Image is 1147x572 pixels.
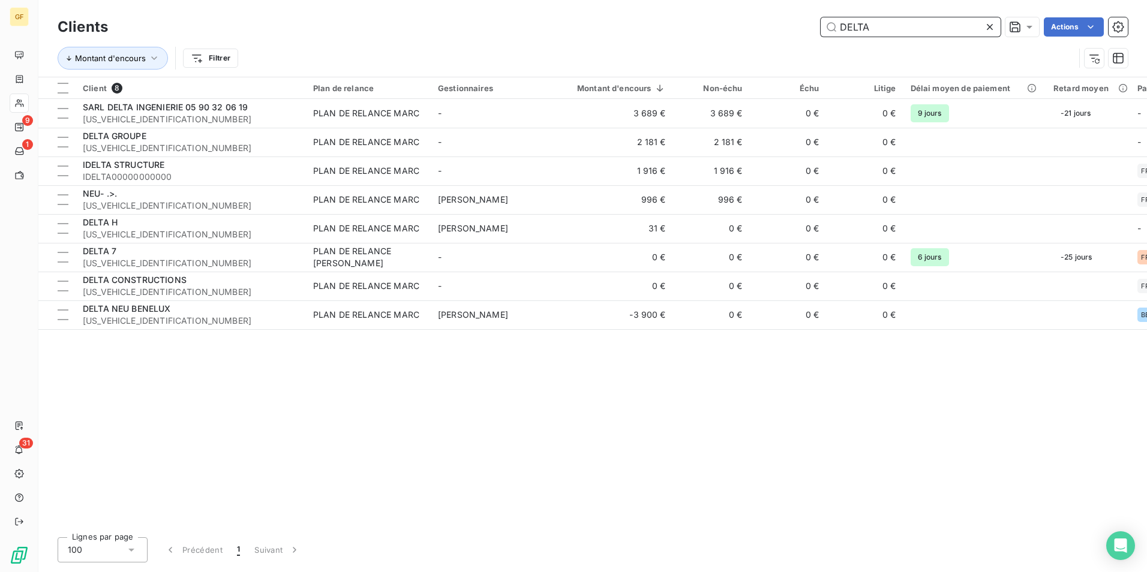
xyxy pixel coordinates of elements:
button: Suivant [247,537,308,562]
td: 0 € [673,243,750,272]
div: Non-échu [680,83,743,93]
span: SARL DELTA INGENIERIE 05 90 32 06 19 [83,102,248,112]
h3: Clients [58,16,108,38]
span: -21 jours [1053,104,1098,122]
span: 8 [112,83,122,94]
span: [US_VEHICLE_IDENTIFICATION_NUMBER] [83,142,299,154]
span: [PERSON_NAME] [438,194,508,204]
span: Montant d'encours [75,53,146,63]
div: PLAN DE RELANCE MARC [313,194,419,206]
td: 0 € [827,272,903,300]
td: 0 € [827,185,903,214]
td: 996 € [673,185,750,214]
span: - [438,281,442,291]
span: Client [83,83,107,93]
div: Open Intercom Messenger [1106,531,1135,560]
input: Rechercher [821,17,1001,37]
td: 1 916 € [673,156,750,185]
div: Échu [757,83,819,93]
span: 9 jours [911,104,949,122]
span: IDELTA STRUCTURE [83,159,164,170]
td: 0 € [827,243,903,272]
div: PLAN DE RELANCE MARC [313,136,419,148]
td: 0 € [750,272,827,300]
td: 31 € [556,214,673,243]
span: [PERSON_NAME] [438,309,508,320]
td: 0 € [750,99,827,128]
div: Gestionnaires [438,83,548,93]
div: PLAN DE RELANCE MARC [313,280,419,292]
div: PLAN DE RELANCE MARC [313,309,419,321]
span: - [1137,223,1141,233]
td: 0 € [556,243,673,272]
span: DELTA H [83,217,118,227]
div: PLAN DE RELANCE MARC [313,165,419,177]
span: - [438,165,442,176]
span: DELTA 7 [83,246,116,256]
td: 0 € [750,156,827,185]
td: 3 689 € [673,99,750,128]
td: 2 181 € [556,128,673,156]
img: Logo LeanPay [10,546,29,565]
button: Montant d'encours [58,47,168,70]
td: 0 € [827,99,903,128]
span: DELTA GROUPE [83,131,146,141]
td: 0 € [827,214,903,243]
span: 31 [19,438,33,448]
button: Précédent [157,537,230,562]
td: 0 € [827,156,903,185]
td: 0 € [673,272,750,300]
button: Filtrer [183,49,238,68]
div: Délai moyen de paiement [911,83,1039,93]
td: 0 € [750,300,827,329]
td: 0 € [673,214,750,243]
span: [US_VEHICLE_IDENTIFICATION_NUMBER] [83,257,299,269]
button: Actions [1044,17,1104,37]
div: Retard moyen [1053,83,1123,93]
div: Plan de relance [313,83,424,93]
div: Montant d'encours [563,83,666,93]
div: GF [10,7,29,26]
button: 1 [230,537,247,562]
span: - [438,108,442,118]
td: 3 689 € [556,99,673,128]
td: 0 € [750,214,827,243]
td: 0 € [827,300,903,329]
td: 0 € [556,272,673,300]
span: DELTA NEU BENELUX [83,303,171,314]
td: 0 € [750,185,827,214]
td: 0 € [750,128,827,156]
span: 1 [237,544,240,556]
span: [US_VEHICLE_IDENTIFICATION_NUMBER] [83,113,299,125]
td: 0 € [673,300,750,329]
span: 6 jours [911,248,949,266]
span: 9 [22,115,33,126]
span: - [1137,108,1141,118]
span: [US_VEHICLE_IDENTIFICATION_NUMBER] [83,228,299,240]
div: PLAN DE RELANCE [PERSON_NAME] [313,245,424,269]
span: - [438,252,442,262]
span: 1 [22,139,33,150]
div: PLAN DE RELANCE MARC [313,107,419,119]
td: 1 916 € [556,156,673,185]
span: DELTA CONSTRUCTIONS [83,275,187,285]
td: 0 € [750,243,827,272]
span: -25 jours [1053,248,1099,266]
span: [PERSON_NAME] [438,223,508,233]
span: [US_VEHICLE_IDENTIFICATION_NUMBER] [83,315,299,327]
span: IDELTA00000000000 [83,171,299,183]
div: PLAN DE RELANCE MARC [313,222,419,234]
td: 996 € [556,185,673,214]
td: -3 900 € [556,300,673,329]
span: - [1137,137,1141,147]
span: 100 [68,544,82,556]
span: NEU- .>. [83,188,117,198]
td: 2 181 € [673,128,750,156]
span: [US_VEHICLE_IDENTIFICATION_NUMBER] [83,200,299,212]
td: 0 € [827,128,903,156]
span: [US_VEHICLE_IDENTIFICATION_NUMBER] [83,286,299,298]
div: Litige [834,83,896,93]
span: - [438,137,442,147]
